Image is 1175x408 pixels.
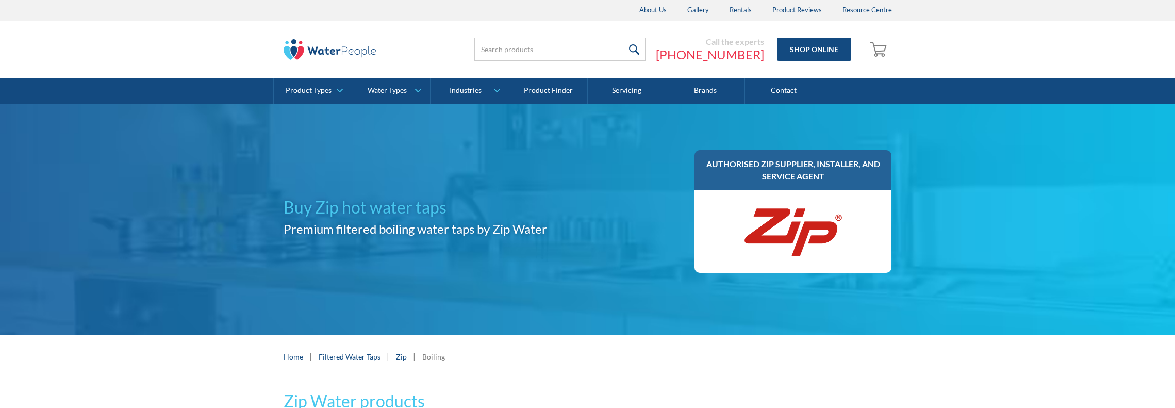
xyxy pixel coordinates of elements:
[284,351,303,362] a: Home
[308,350,313,363] div: |
[870,41,889,57] img: shopping cart
[666,78,744,104] a: Brands
[450,86,482,95] div: Industries
[352,78,430,104] a: Water Types
[284,195,584,220] h1: Buy Zip hot water taps
[368,86,407,95] div: Water Types
[656,47,764,62] a: [PHONE_NUMBER]
[284,39,376,60] img: The Water People
[867,37,892,62] a: Open empty cart
[286,86,332,95] div: Product Types
[422,351,445,362] div: Boiling
[412,350,417,363] div: |
[386,350,391,363] div: |
[509,78,588,104] a: Product Finder
[777,38,851,61] a: Shop Online
[431,78,508,104] a: Industries
[284,220,584,238] h2: Premium filtered boiling water taps by Zip Water
[474,38,646,61] input: Search products
[745,78,823,104] a: Contact
[705,158,882,183] h3: AUTHORISED ZIP SUPPLIER, INSTALLER, AND SERVICE AGENT
[396,351,407,362] a: Zip
[588,78,666,104] a: Servicing
[656,37,764,47] div: Call the experts
[319,351,380,362] a: Filtered Water Taps
[274,78,352,104] a: Product Types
